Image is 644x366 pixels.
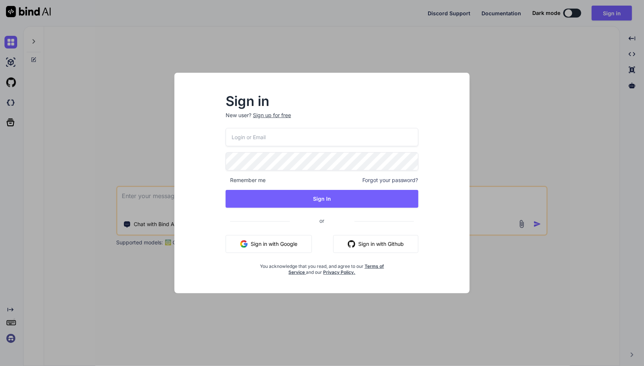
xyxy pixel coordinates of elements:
p: New user? [226,112,418,128]
img: github [348,240,355,248]
input: Login or Email [226,128,418,146]
button: Sign in with Github [333,235,418,253]
span: Forgot your password? [362,176,418,184]
a: Privacy Policy. [323,269,356,275]
span: or [290,212,354,230]
div: Sign up for free [253,112,291,119]
button: Sign in with Google [226,235,312,253]
button: Sign In [226,190,418,208]
h2: Sign in [226,95,418,107]
img: google [240,240,248,248]
div: You acknowledge that you read, and agree to our and our [258,259,386,275]
span: Remember me [226,176,266,184]
a: Terms of Service [289,263,384,275]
